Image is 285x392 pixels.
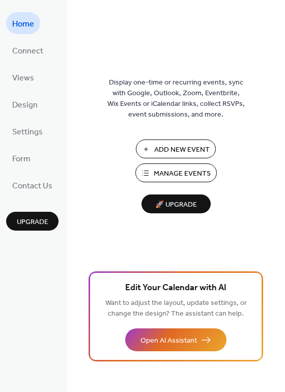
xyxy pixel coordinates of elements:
[12,43,43,59] span: Connect
[12,97,38,113] span: Design
[154,145,210,155] span: Add New Event
[125,328,226,351] button: Open AI Assistant
[135,163,217,182] button: Manage Events
[12,124,43,140] span: Settings
[6,174,59,196] a: Contact Us
[6,93,44,115] a: Design
[12,178,52,194] span: Contact Us
[6,212,59,231] button: Upgrade
[141,194,211,213] button: 🚀 Upgrade
[154,169,211,179] span: Manage Events
[125,281,226,295] span: Edit Your Calendar with AI
[107,77,245,120] span: Display one-time or recurring events, sync with Google, Outlook, Zoom, Eventbrite, Wix Events or ...
[12,70,34,86] span: Views
[17,217,48,228] span: Upgrade
[140,335,197,346] span: Open AI Assistant
[12,151,31,167] span: Form
[105,296,247,321] span: Want to adjust the layout, update settings, or change the design? The assistant can help.
[6,12,40,34] a: Home
[6,39,49,61] a: Connect
[148,198,205,212] span: 🚀 Upgrade
[6,147,37,169] a: Form
[136,139,216,158] button: Add New Event
[6,120,49,142] a: Settings
[6,66,40,88] a: Views
[12,16,34,32] span: Home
